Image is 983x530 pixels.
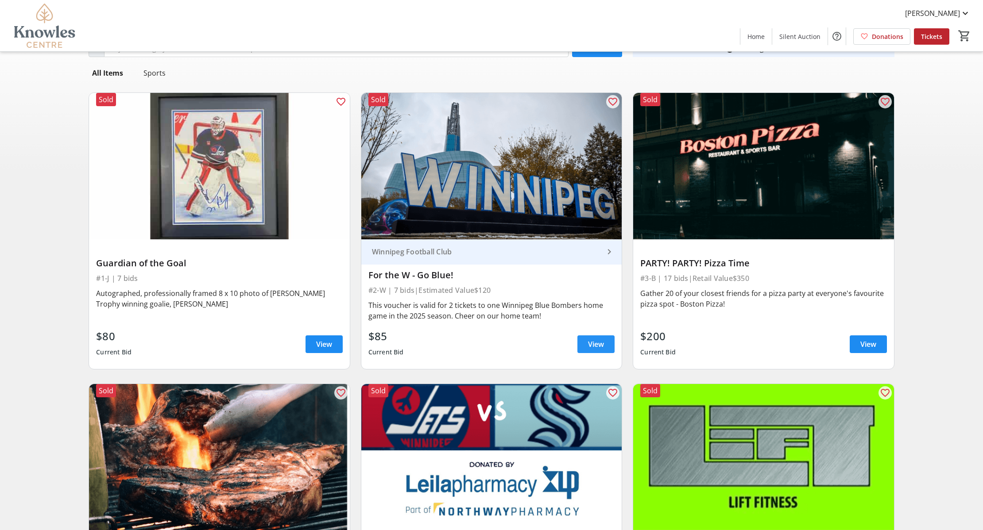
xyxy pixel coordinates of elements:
div: Sold [96,93,116,106]
div: Gather 20 of your closest friends for a pizza party at everyone's favourite pizza spot - Boston P... [640,288,886,309]
mat-icon: favorite_outline [608,96,618,107]
div: Sold [368,384,388,397]
div: Sold [640,384,660,397]
img: Knowles Centre's Logo [5,4,84,48]
div: $80 [96,328,132,344]
span: [PERSON_NAME] [905,8,960,19]
mat-icon: favorite_outline [336,388,346,398]
span: View [316,339,332,349]
a: Winnipeg Football Club [361,239,622,265]
div: #1-J | 7 bids [96,272,342,284]
mat-icon: keyboard_arrow_right [604,246,615,257]
span: View [860,339,876,349]
span: Donations [872,32,903,41]
div: Sold [96,384,116,397]
a: View [577,335,615,353]
div: $85 [368,328,404,344]
button: Filter [572,39,622,57]
div: For the W - Go Blue! [368,270,615,280]
button: Help [828,27,846,45]
div: Sports [140,64,169,82]
span: Home [747,32,765,41]
mat-icon: favorite_outline [880,96,890,107]
div: Current Bid [368,344,404,360]
div: This voucher is valid for 2 tickets to one Winnipeg Blue Bombers home game in the 2025 season. Ch... [368,300,615,321]
span: Tickets [921,32,942,41]
img: For the W - Go Blue! [361,93,622,239]
span: View [588,339,604,349]
a: Donations [853,28,910,45]
a: Silent Auction [772,28,828,45]
img: PARTY! PARTY! Pizza Time [633,93,894,239]
img: Guardian of the Goal [89,93,349,239]
div: Current Bid [96,344,132,360]
mat-icon: favorite_outline [608,388,618,398]
button: [PERSON_NAME] [898,6,978,20]
span: Silent Auction [779,32,820,41]
mat-icon: favorite_outline [880,388,890,398]
div: #2-W | 7 bids | Estimated Value $120 [368,284,615,296]
a: Tickets [914,28,949,45]
a: View [306,335,343,353]
div: Guardian of the Goal [96,258,342,269]
div: Winnipeg Football Club [368,247,604,256]
div: Current Bid [640,344,676,360]
a: View [850,335,887,353]
a: Home [740,28,772,45]
div: #3-B | 17 bids | Retail Value $350 [640,272,886,284]
div: All Items [89,64,127,82]
button: Cart [956,28,972,44]
mat-icon: favorite_outline [336,96,346,107]
div: Sold [368,93,388,106]
div: Autographed, professionally framed 8 x 10 photo of [PERSON_NAME] Trophy winning goalie, [PERSON_N... [96,288,342,309]
div: Sold [640,93,660,106]
div: $200 [640,328,676,344]
div: PARTY! PARTY! Pizza Time [640,258,886,269]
